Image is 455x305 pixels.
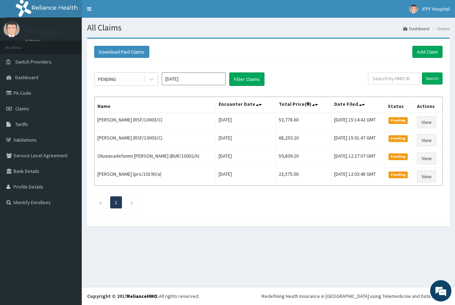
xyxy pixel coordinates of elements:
td: [PERSON_NAME] (RSF/10003/C) [95,131,216,149]
a: View [417,152,436,164]
td: Oluwasadefunmi [PERSON_NAME] (BUR/10002/A) [95,149,216,168]
th: Actions [414,97,443,113]
span: Pending [389,171,408,178]
span: Dashboard [15,74,38,81]
span: IFPF Hospital [422,6,450,12]
td: [PERSON_NAME] (RSF/10003/C) [95,113,216,131]
input: Select Month and Year [162,72,226,85]
td: [DATE] 15:01:47 GMT [331,131,385,149]
td: 59,809.20 [275,149,331,168]
th: Status [385,97,414,113]
td: [DATE] [216,149,275,168]
td: [PERSON_NAME] (prs/10190/a) [95,168,216,186]
th: Total Price(₦) [275,97,331,113]
a: View [417,170,436,183]
img: User Image [4,21,20,37]
td: [DATE] 12:27:07 GMT [331,149,385,168]
th: Encounter Date [216,97,275,113]
button: Download Paid Claims [94,46,149,58]
strong: Copyright © 2017 . [87,293,159,299]
td: [DATE] [216,131,275,149]
div: PENDING [98,76,116,83]
td: 68,250.20 [275,131,331,149]
input: Search [422,72,443,85]
a: Previous page [99,199,102,206]
a: Page 1 is your current page [115,199,117,206]
td: [DATE] [216,168,275,186]
span: Tariffs [15,121,28,127]
span: Pending [389,135,408,142]
p: IFPF Hospital [25,29,61,35]
a: Dashboard [403,26,429,32]
td: [DATE] 12:03:48 GMT [331,168,385,186]
span: Claims [15,105,29,112]
a: Online [25,39,42,44]
img: User Image [409,5,418,13]
a: Add Claim [412,46,443,58]
div: Redefining Heath Insurance in [GEOGRAPHIC_DATA] using Telemedicine and Data Science! [262,293,450,300]
a: View [417,116,436,128]
td: [DATE] [216,113,275,131]
h1: All Claims [87,23,450,32]
th: Date Filed [331,97,385,113]
a: View [417,134,436,146]
footer: All rights reserved. [82,287,455,305]
span: Pending [389,117,408,124]
span: Pending [389,153,408,160]
li: Claims [430,26,450,32]
td: 53,778.60 [275,113,331,131]
button: Filter Claims [229,72,264,86]
td: 23,575.00 [275,168,331,186]
span: Switch Providers [15,59,52,65]
a: RelianceHMO [127,293,157,299]
a: Next page [130,199,133,206]
input: Search by HMO ID [368,72,419,85]
td: [DATE] 15:14:42 GMT [331,113,385,131]
th: Name [95,97,216,113]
